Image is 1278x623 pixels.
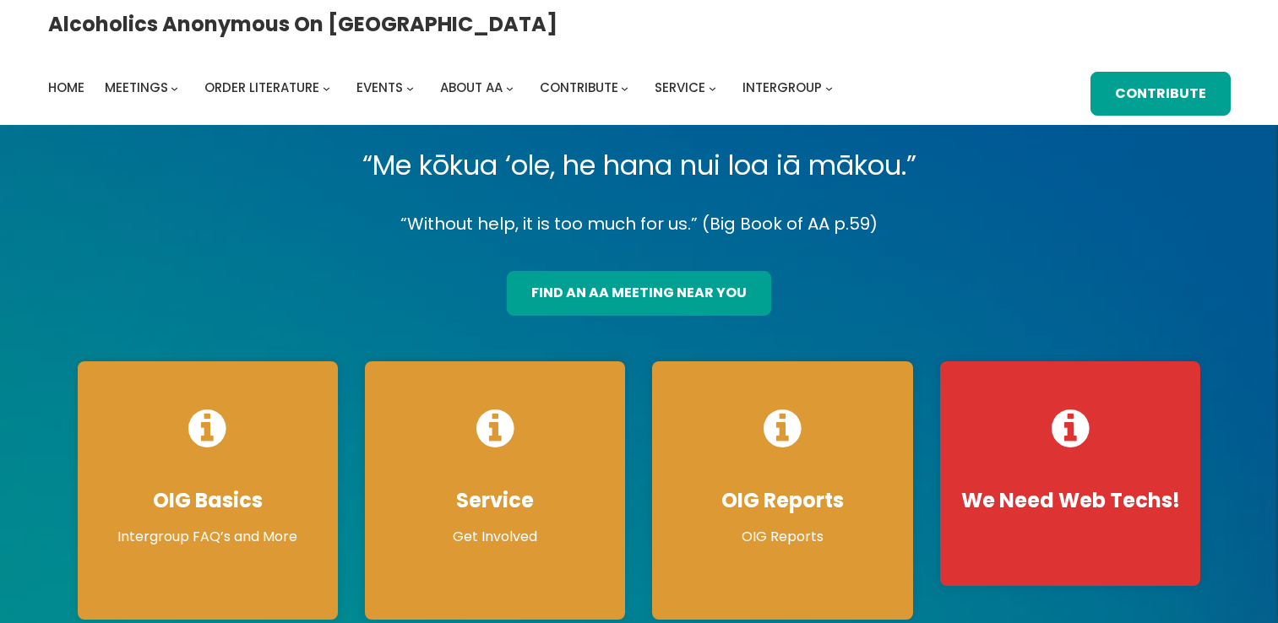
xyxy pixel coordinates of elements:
span: Order Literature [204,79,319,96]
span: About AA [440,79,503,96]
a: About AA [440,76,503,100]
p: “Me kōkua ‘ole, he hana nui loa iā mākou.” [64,142,1215,189]
a: find an aa meeting near you [507,271,771,316]
h4: OIG Reports [669,488,895,513]
p: “Without help, it is too much for us.” (Big Book of AA p.59) [64,209,1215,239]
p: OIG Reports [669,527,895,547]
a: Contribute [1090,72,1231,116]
button: Meetings submenu [171,84,178,92]
span: Contribute [540,79,618,96]
button: Intergroup submenu [825,84,833,92]
a: Events [356,76,403,100]
p: Get Involved [382,527,608,547]
a: Home [48,76,84,100]
button: About AA submenu [506,84,514,92]
a: Intergroup [742,76,822,100]
h4: We Need Web Techs! [957,488,1183,513]
span: Meetings [105,79,168,96]
h4: OIG Basics [95,488,321,513]
a: Contribute [540,76,618,100]
span: Events [356,79,403,96]
a: Meetings [105,76,168,100]
button: Contribute submenu [621,84,628,92]
span: Intergroup [742,79,822,96]
a: Alcoholics Anonymous on [GEOGRAPHIC_DATA] [48,6,557,42]
a: Service [655,76,705,100]
button: Order Literature submenu [323,84,330,92]
nav: Intergroup [48,76,839,100]
button: Events submenu [406,84,414,92]
h4: Service [382,488,608,513]
span: Home [48,79,84,96]
span: Service [655,79,705,96]
button: Service submenu [709,84,716,92]
p: Intergroup FAQ’s and More [95,527,321,547]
